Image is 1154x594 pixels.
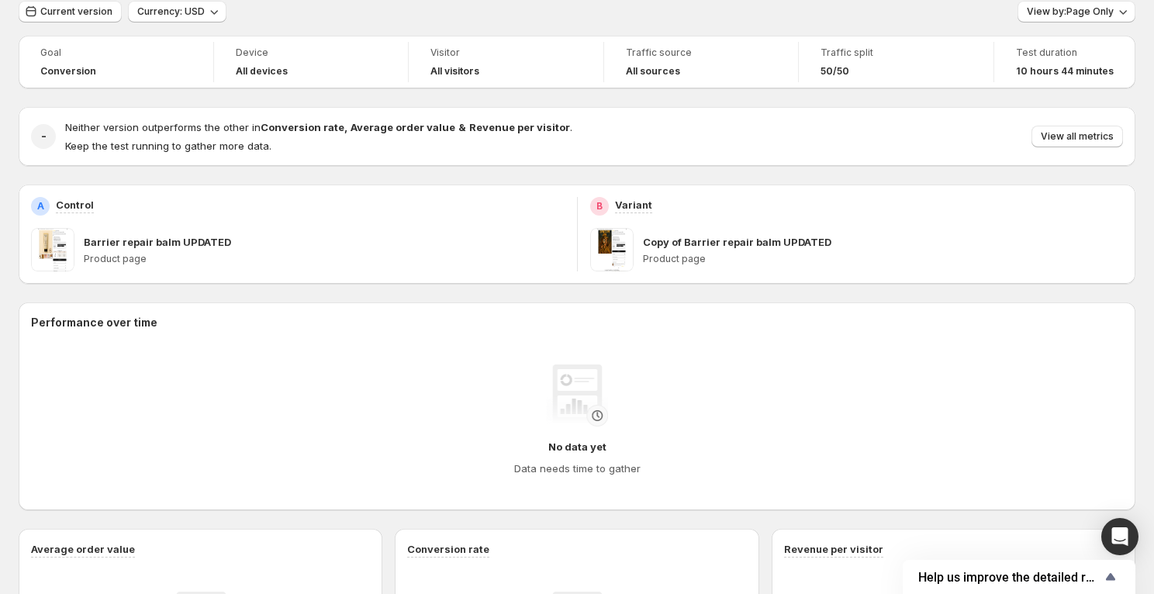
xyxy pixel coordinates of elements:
h2: Performance over time [31,315,1123,330]
span: Test duration [1016,47,1114,59]
strong: Revenue per visitor [469,121,570,133]
span: Visitor [430,47,582,59]
p: Control [56,197,94,212]
span: Traffic split [821,47,972,59]
h4: All devices [236,65,288,78]
p: Copy of Barrier repair balm UPDATED [643,234,831,250]
span: Keep the test running to gather more data. [65,140,271,152]
span: View all metrics [1041,130,1114,143]
h4: Data needs time to gather [514,461,641,476]
h3: Average order value [31,541,135,557]
h2: B [596,200,603,212]
h2: A [37,200,44,212]
button: Currency: USD [128,1,226,22]
span: Goal [40,47,192,59]
h4: All visitors [430,65,479,78]
span: Conversion [40,65,96,78]
strong: Conversion rate [261,121,344,133]
h3: Revenue per visitor [784,541,883,557]
strong: , [344,121,347,133]
a: VisitorAll visitors [430,45,582,79]
div: Open Intercom Messenger [1101,518,1138,555]
button: Current version [19,1,122,22]
h4: No data yet [548,439,606,454]
span: View by: Page Only [1027,5,1114,18]
strong: Average order value [351,121,455,133]
h2: - [41,129,47,144]
img: Copy of Barrier repair balm UPDATED [590,228,634,271]
strong: & [458,121,466,133]
span: Traffic source [626,47,777,59]
button: View by:Page Only [1018,1,1135,22]
button: View all metrics [1031,126,1123,147]
span: Current version [40,5,112,18]
p: Product page [643,253,1124,265]
span: 10 hours 44 minutes [1016,65,1114,78]
a: Traffic sourceAll sources [626,45,777,79]
a: Traffic split50/50 [821,45,972,79]
a: Test duration10 hours 44 minutes [1016,45,1114,79]
h4: All sources [626,65,680,78]
span: Currency: USD [137,5,205,18]
h3: Conversion rate [407,541,489,557]
img: No data yet [546,364,608,427]
button: Show survey - Help us improve the detailed report for A/B campaigns [918,568,1120,586]
p: Variant [615,197,652,212]
span: 50/50 [821,65,849,78]
span: Help us improve the detailed report for A/B campaigns [918,570,1101,585]
span: Neither version outperforms the other in . [65,121,572,133]
span: Device [236,47,387,59]
p: Product page [84,253,565,265]
p: Barrier repair balm UPDATED [84,234,231,250]
a: GoalConversion [40,45,192,79]
a: DeviceAll devices [236,45,387,79]
img: Barrier repair balm UPDATED [31,228,74,271]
